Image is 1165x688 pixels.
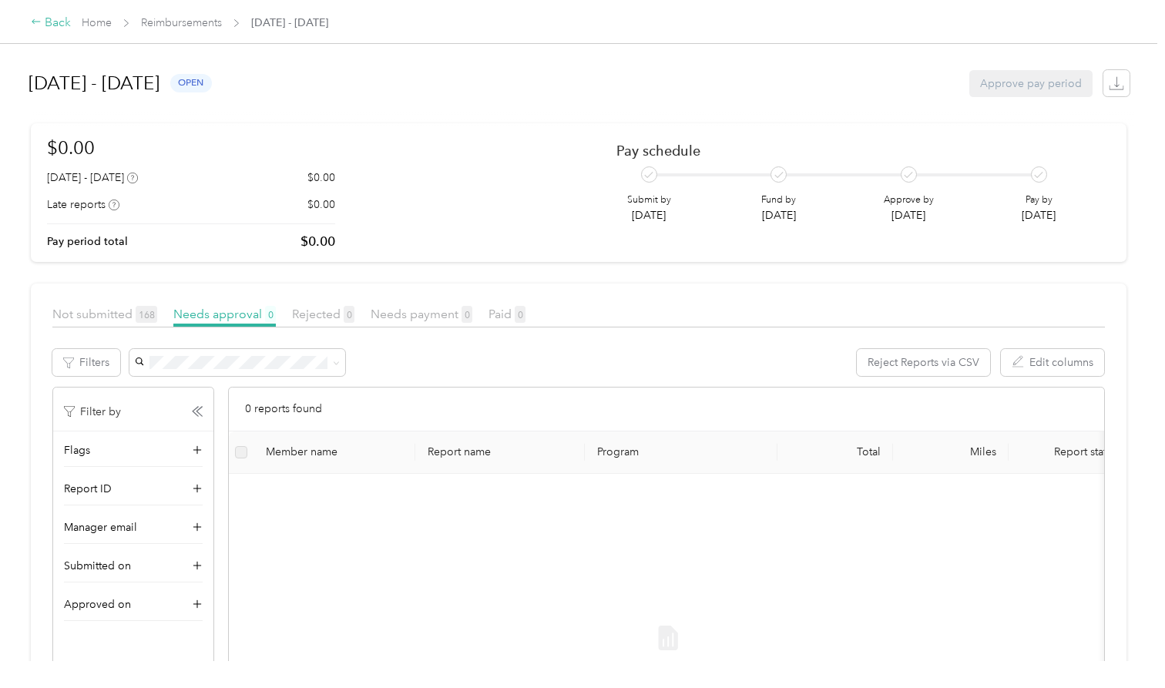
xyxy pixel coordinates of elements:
button: Edit columns [1001,349,1104,376]
div: Late reports [47,196,119,213]
span: Manager email [64,519,137,535]
th: Program [585,431,777,474]
span: open [170,74,212,92]
span: Needs approval [173,307,276,321]
span: 0 [462,306,472,323]
h2: Pay schedule [616,143,1083,159]
p: Approve by [884,193,934,207]
span: 0 [515,306,525,323]
th: Member name [253,431,415,474]
p: $0.00 [307,169,335,186]
p: $0.00 [307,196,335,213]
span: Report ID [64,481,112,497]
th: Report name [415,431,585,474]
p: [DATE] [1022,207,1056,223]
h1: $0.00 [47,134,335,161]
a: Home [82,16,112,29]
span: Needs payment [371,307,472,321]
button: Reject Reports via CSV [857,349,990,376]
span: 168 [136,306,157,323]
span: Approved on [64,596,131,612]
div: 0 reports found [229,388,1104,431]
p: [DATE] [884,207,934,223]
p: $0.00 [300,232,335,251]
span: Flags [64,442,90,458]
p: Submit by [627,193,671,207]
span: [DATE] - [DATE] [251,15,328,31]
div: Total [790,445,881,458]
span: Paid [488,307,525,321]
iframe: Everlance-gr Chat Button Frame [1079,602,1165,688]
div: Miles [905,445,996,458]
div: Back [31,14,71,32]
p: [DATE] [761,207,796,223]
span: Submitted on [64,558,131,574]
p: Filter by [64,404,121,420]
div: Member name [266,445,403,458]
span: Report status [1021,445,1150,458]
h1: [DATE] - [DATE] [29,65,159,102]
p: Fund by [761,193,796,207]
span: Rejected [292,307,354,321]
button: Filters [52,349,120,376]
span: Not submitted [52,307,157,321]
span: 0 [265,306,276,323]
div: [DATE] - [DATE] [47,169,138,186]
p: Pay period total [47,233,128,250]
p: Pay by [1022,193,1056,207]
p: [DATE] [627,207,671,223]
a: Reimbursements [141,16,222,29]
span: 0 [344,306,354,323]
